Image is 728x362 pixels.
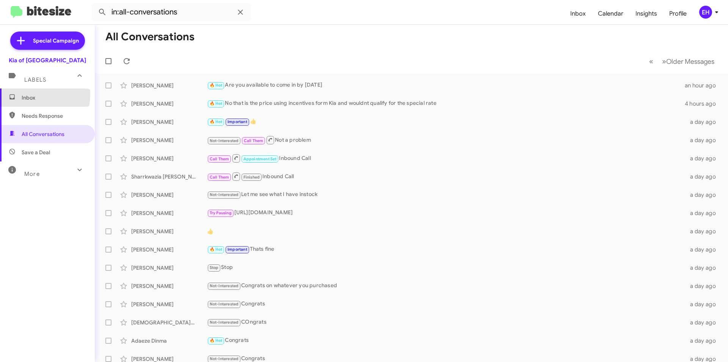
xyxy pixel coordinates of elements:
h1: All Conversations [105,31,195,43]
span: » [662,57,666,66]
span: 🔥 Hot [210,101,223,106]
div: EH [699,6,712,19]
button: Previous [645,54,658,69]
span: Special Campaign [33,37,79,44]
span: Save a Deal [22,149,50,156]
input: Search [92,3,251,21]
div: [URL][DOMAIN_NAME] [207,209,686,217]
span: Try Pausing [210,210,232,215]
span: Stop [210,265,219,270]
span: Finished [243,175,260,180]
div: a day ago [686,191,722,199]
nav: Page navigation example [645,54,719,69]
div: [PERSON_NAME] [131,264,207,272]
div: a day ago [686,118,722,126]
span: Not-Interested [210,283,239,288]
div: a day ago [686,300,722,308]
div: Congrats [207,336,686,345]
div: [PERSON_NAME] [131,246,207,253]
span: Needs Response [22,112,86,120]
span: Appointment Set [243,156,277,161]
div: [PERSON_NAME] [131,82,207,89]
div: Are you available to come in by [DATE] [207,81,685,90]
div: Inbound Call [207,172,686,181]
div: [DEMOGRAPHIC_DATA][PERSON_NAME] [131,319,207,326]
span: Not-Interested [210,192,239,197]
span: Call Them [244,138,264,143]
span: Not-Interested [210,320,239,325]
div: a day ago [686,136,722,144]
span: 🔥 Hot [210,338,223,343]
div: [PERSON_NAME] [131,282,207,290]
span: Inbox [22,94,86,101]
div: [PERSON_NAME] [131,118,207,126]
div: Stop [207,263,686,272]
div: Not a problem [207,135,686,145]
div: 4 hours ago [685,100,722,107]
div: 👍 [207,117,686,126]
div: Thats fine [207,245,686,254]
div: 👍 [207,228,686,235]
div: a day ago [686,228,722,235]
span: Important [227,119,247,124]
button: EH [693,6,720,19]
div: a day ago [686,337,722,345]
span: 🔥 Hot [210,119,223,124]
div: Congrats on whatever you purchased [207,281,686,290]
div: [PERSON_NAME] [131,300,207,308]
span: 🔥 Hot [210,247,223,252]
div: Let me see what I have instock [207,190,686,199]
a: Calendar [592,3,629,25]
div: Inbound Call [207,153,686,163]
div: Kia of [GEOGRAPHIC_DATA] [9,57,86,64]
div: a day ago [686,282,722,290]
div: an hour ago [685,82,722,89]
div: [PERSON_NAME] [131,228,207,235]
div: a day ago [686,246,722,253]
div: a day ago [686,173,722,180]
div: No that is the price using incentives form Kia and wouldnt qualify for the special rate [207,99,685,108]
div: Adaeze Dinma [131,337,207,345]
a: Profile [663,3,693,25]
a: Special Campaign [10,32,85,50]
span: Call Them [210,175,229,180]
span: Not-Interested [210,356,239,361]
span: Important [227,247,247,252]
div: [PERSON_NAME] [131,209,207,217]
button: Next [657,54,719,69]
div: Congrats [207,300,686,308]
div: Sharrkwazia [PERSON_NAME] [131,173,207,180]
div: [PERSON_NAME] [131,155,207,162]
div: [PERSON_NAME] [131,100,207,107]
div: a day ago [686,264,722,272]
div: [PERSON_NAME] [131,191,207,199]
span: Not-Interested [210,302,239,307]
a: Insights [629,3,663,25]
div: a day ago [686,209,722,217]
span: Not-Interested [210,138,239,143]
div: [PERSON_NAME] [131,136,207,144]
span: All Conversations [22,130,64,138]
div: a day ago [686,155,722,162]
span: 🔥 Hot [210,83,223,88]
span: Older Messages [666,57,714,66]
span: More [24,171,40,177]
span: Labels [24,76,46,83]
div: COngrats [207,318,686,327]
a: Inbox [564,3,592,25]
span: « [649,57,653,66]
div: a day ago [686,319,722,326]
span: Call Them [210,156,229,161]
